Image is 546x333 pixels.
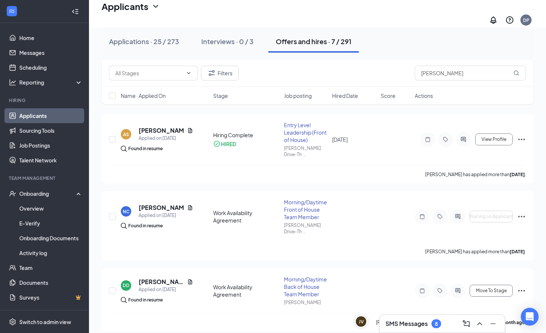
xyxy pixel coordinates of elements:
[121,92,166,99] span: Name · Applied On
[284,145,328,158] div: [PERSON_NAME] Drive-Th ...
[19,79,83,86] div: Reporting
[19,245,83,260] a: Activity log
[128,145,163,152] div: Found in resume
[19,108,83,123] a: Applicants
[19,216,83,231] a: E-Verify
[523,17,529,23] div: DP
[139,278,184,286] h5: [PERSON_NAME] [PERSON_NAME]
[517,212,526,221] svg: Ellipses
[19,290,83,305] a: SurveysCrown
[436,288,444,294] svg: Tag
[221,140,236,148] div: HIRED
[19,123,83,138] a: Sourcing Tools
[19,153,83,168] a: Talent Network
[213,92,228,99] span: Stage
[139,212,193,219] div: Applied on [DATE]
[187,128,193,133] svg: Document
[415,66,526,80] input: Search in offers and hires
[425,248,526,255] p: [PERSON_NAME] has applied more than .
[517,135,526,144] svg: Ellipses
[115,69,183,77] input: All Stages
[474,318,486,330] button: ChevronUp
[475,319,484,328] svg: ChevronUp
[284,198,328,221] div: Morning/Daytime Front of House Team Member
[469,214,513,219] span: Waiting on Applicant
[435,321,438,327] div: 8
[418,214,427,220] svg: Note
[19,231,83,245] a: Onboarding Documents
[475,133,513,145] button: View Profile
[19,45,83,60] a: Messages
[72,8,79,15] svg: Collapse
[332,92,358,99] span: Hired Date
[521,308,539,326] div: Open Intercom Messenger
[489,16,498,24] svg: Notifications
[276,37,351,46] div: Offers and hires · 7 / 291
[186,70,192,76] svg: ChevronDown
[9,175,81,181] div: Team Management
[121,223,127,229] img: search.bf7aa3482b7795d4f01b.svg
[517,286,526,295] svg: Ellipses
[187,205,193,211] svg: Document
[187,279,193,285] svg: Document
[19,318,71,326] div: Switch to admin view
[284,222,328,235] div: [PERSON_NAME] Drive-Th ...
[415,92,433,99] span: Actions
[470,285,513,297] button: Move To Stage
[9,79,16,86] svg: Analysis
[418,288,427,294] svg: Note
[139,204,184,212] h5: [PERSON_NAME]
[213,283,279,298] div: Work Availability Agreement
[123,131,129,138] div: AS
[123,282,129,289] div: DD
[109,37,179,46] div: Applications · 25 / 273
[482,137,506,142] span: View Profile
[9,97,81,103] div: Hiring
[213,209,279,224] div: Work Availability Agreement
[459,136,468,142] svg: ActiveChat
[489,319,497,328] svg: Minimize
[121,146,127,152] img: search.bf7aa3482b7795d4f01b.svg
[284,276,328,298] div: Morning/Daytime Back of House Team Member
[213,131,279,139] div: Hiring Complete
[128,296,163,304] div: Found in resume
[453,288,462,294] svg: ActiveChat
[462,319,471,328] svg: ComposeMessage
[510,249,525,254] b: [DATE]
[470,211,513,222] button: Waiting on Applicant
[9,318,16,326] svg: Settings
[284,299,328,306] div: [PERSON_NAME]
[19,30,83,45] a: Home
[201,37,254,46] div: Interviews · 0 / 3
[453,214,462,220] svg: ActiveChat
[423,136,432,142] svg: Note
[19,138,83,153] a: Job Postings
[9,190,16,197] svg: UserCheck
[19,260,83,275] a: Team
[513,70,519,76] svg: MagnifyingGlass
[19,201,83,216] a: Overview
[385,320,428,328] h3: SMS Messages
[151,2,160,11] svg: ChevronDown
[19,190,76,197] div: Onboarding
[8,7,16,15] svg: WorkstreamLogo
[139,286,193,293] div: Applied on [DATE]
[19,275,83,290] a: Documents
[510,172,525,177] b: [DATE]
[359,319,364,325] div: JV
[207,69,216,78] svg: Filter
[139,126,184,135] h5: [PERSON_NAME]
[123,208,129,215] div: NC
[332,136,348,143] span: [DATE]
[128,222,163,230] div: Found in resume
[376,319,526,326] p: [PERSON_NAME] [PERSON_NAME] has applied more than .
[436,214,444,220] svg: Tag
[201,66,239,80] button: Filter Filters
[284,121,328,144] div: Entry Level Leadership (Front of House)
[213,140,221,148] svg: CheckmarkCircle
[441,136,450,142] svg: Tag
[505,16,514,24] svg: QuestionInfo
[425,171,526,178] p: [PERSON_NAME] has applied more than .
[460,318,472,330] button: ComposeMessage
[476,288,507,293] span: Move To Stage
